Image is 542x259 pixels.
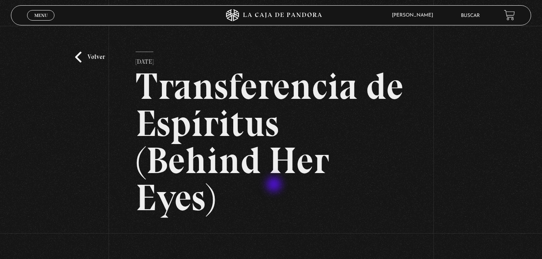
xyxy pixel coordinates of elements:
span: [PERSON_NAME] [388,13,441,18]
span: Menu [34,13,48,18]
h2: Transferencia de Espíritus (Behind Her Eyes) [136,68,406,216]
a: View your shopping cart [504,10,515,21]
a: Volver [75,52,105,63]
span: Cerrar [31,20,50,25]
a: Buscar [461,13,480,18]
p: [DATE] [136,52,153,68]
